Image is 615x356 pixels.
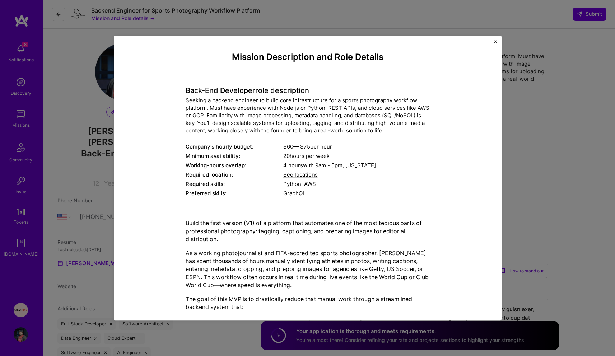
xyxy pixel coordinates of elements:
[283,181,430,188] div: Python, AWS
[314,162,345,169] span: 9am - 5pm ,
[186,97,430,135] div: Seeking a backend engineer to build core infrastructure for a sports photography workflow platfor...
[186,295,430,311] p: The goal of this MVP is to drastically reduce that manual work through a streamlined backend syst...
[186,219,430,243] p: Build the first version (V1) of a platform that automates one of the most tedious parts of profes...
[283,172,318,178] span: See locations
[186,52,430,62] h4: Mission Description and Role Details
[186,162,283,169] div: Working-hours overlap:
[283,153,430,160] div: 20 hours per week
[186,153,283,160] div: Minimum availability:
[283,143,430,151] div: $ 60 — $ 75 per hour
[186,181,283,188] div: Required skills:
[186,171,283,179] div: Required location:
[283,162,430,169] div: 4 hours with [US_STATE]
[283,190,430,197] div: GraphQL
[494,40,497,47] button: Close
[186,190,283,197] div: Preferred skills:
[186,86,430,95] h4: Back-End Developer role description
[186,143,283,151] div: Company's hourly budget:
[186,249,430,289] p: As a working photojournalist and FIFA-accredited sports photographer, [PERSON_NAME] has spent tho...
